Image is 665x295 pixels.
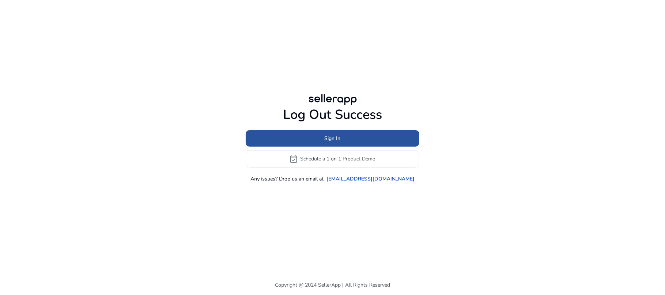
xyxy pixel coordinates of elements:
[290,155,298,163] span: event_available
[325,135,341,142] span: Sign In
[251,175,324,183] p: Any issues? Drop us an email at
[246,150,419,168] button: event_availableSchedule a 1 on 1 Product Demo
[326,175,414,183] a: [EMAIL_ADDRESS][DOMAIN_NAME]
[246,130,419,147] button: Sign In
[246,107,419,123] h1: Log Out Success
